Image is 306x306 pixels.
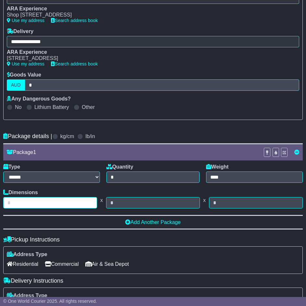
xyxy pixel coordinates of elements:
a: Search address book [51,61,98,66]
div: ARA Experience [7,49,293,55]
span: x [97,197,106,203]
span: © One World Courier 2025. All rights reserved. [3,299,97,304]
label: Address Type [7,251,47,257]
h4: Delivery Instructions [3,277,303,284]
span: x [200,197,209,203]
label: lb/in [85,133,95,139]
a: Search address book [51,18,98,23]
div: Shop [STREET_ADDRESS] [7,12,293,18]
label: Lithium Battery [34,104,69,110]
a: Remove this item [294,149,300,155]
a: Use my address [7,18,44,23]
label: Delivery [7,28,33,34]
label: Other [82,104,95,110]
span: Residential [7,259,38,269]
label: Goods Value [7,72,41,78]
label: Weight [206,164,228,170]
label: AUD [7,79,25,91]
h4: Package details | [3,133,52,140]
div: [STREET_ADDRESS] [7,55,293,61]
label: Dimensions [3,189,38,195]
div: Package [3,149,260,155]
a: Add Another Package [125,219,181,225]
label: Any Dangerous Goods? [7,96,71,102]
span: Commercial [45,259,79,269]
div: ARA Experience [7,6,293,12]
label: kg/cm [60,133,74,139]
label: Type [3,164,20,170]
label: Address Type [7,292,47,299]
span: Air & Sea Depot [85,259,129,269]
a: Use my address [7,61,44,66]
label: No [15,104,21,110]
label: Quantity [106,164,133,170]
h4: Pickup Instructions [3,236,303,243]
span: 1 [33,149,36,155]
